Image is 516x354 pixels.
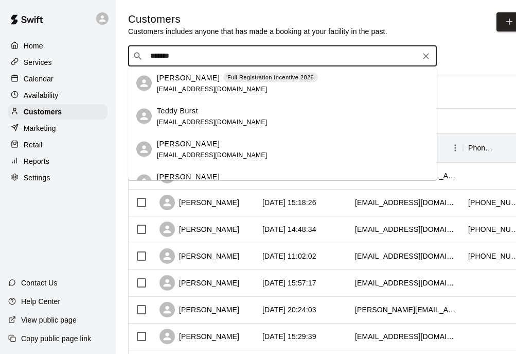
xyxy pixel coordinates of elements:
[8,137,108,153] a: Retail
[262,305,316,315] div: 2025-09-28 20:24:03
[159,248,239,264] div: [PERSON_NAME]
[24,74,54,84] p: Calendar
[136,142,152,157] div: Teddy Scharff
[8,55,108,70] a: Services
[419,49,433,63] button: Clear
[468,133,495,162] div: Phone Number
[21,315,77,325] p: View public page
[24,156,49,166] p: Reports
[8,154,108,169] a: Reports
[128,26,387,37] p: Customers includes anyone that has made a booking at your facility in the past.
[21,296,60,307] p: Help Center
[262,331,316,342] div: 2025-09-25 15:29:39
[157,85,268,92] span: [EMAIL_ADDRESS][DOMAIN_NAME]
[24,140,43,150] p: Retail
[355,331,458,342] div: slhuddleston27@gmail.com
[355,251,458,261] div: amandahoward68@yahoo.com
[8,121,108,136] a: Marketing
[24,107,62,117] p: Customers
[24,173,50,183] p: Settings
[24,90,59,100] p: Availability
[355,224,458,234] div: robneumayr@gmail.com
[227,73,314,82] p: Full Registration Incentive 2026
[159,329,239,344] div: [PERSON_NAME]
[24,123,56,133] p: Marketing
[262,278,316,288] div: 2025-09-30 15:57:17
[159,302,239,317] div: [PERSON_NAME]
[262,224,316,234] div: 2025-10-05 14:48:34
[159,222,239,237] div: [PERSON_NAME]
[262,197,316,208] div: 2025-10-06 15:18:26
[495,141,509,155] button: Sort
[157,138,220,149] p: [PERSON_NAME]
[262,251,316,261] div: 2025-10-05 11:02:02
[159,195,239,210] div: [PERSON_NAME]
[128,12,387,26] h5: Customers
[350,133,463,162] div: Email
[24,57,52,68] p: Services
[8,88,108,103] a: Availability
[136,109,152,124] div: Teddy Burst
[21,278,58,288] p: Contact Us
[159,275,239,291] div: [PERSON_NAME]
[128,46,437,66] div: Search customers by name or email
[8,104,108,120] a: Customers
[355,197,458,208] div: ngrumney@gmail.com
[157,118,268,125] span: [EMAIL_ADDRESS][DOMAIN_NAME]
[21,333,91,344] p: Copy public page link
[157,151,268,158] span: [EMAIL_ADDRESS][DOMAIN_NAME]
[157,171,220,182] p: [PERSON_NAME]
[157,105,198,116] p: Teddy Burst
[24,41,43,51] p: Home
[136,175,152,190] div: Teddy Bazzani
[8,38,108,54] a: Home
[355,278,458,288] div: smoulton98@hotmail.com
[8,71,108,87] a: Calendar
[355,305,458,315] div: reed.harmon@melhs.org
[8,170,108,186] a: Settings
[136,76,152,91] div: Teddy Cooper
[157,72,220,83] p: [PERSON_NAME]
[448,140,463,156] button: Menu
